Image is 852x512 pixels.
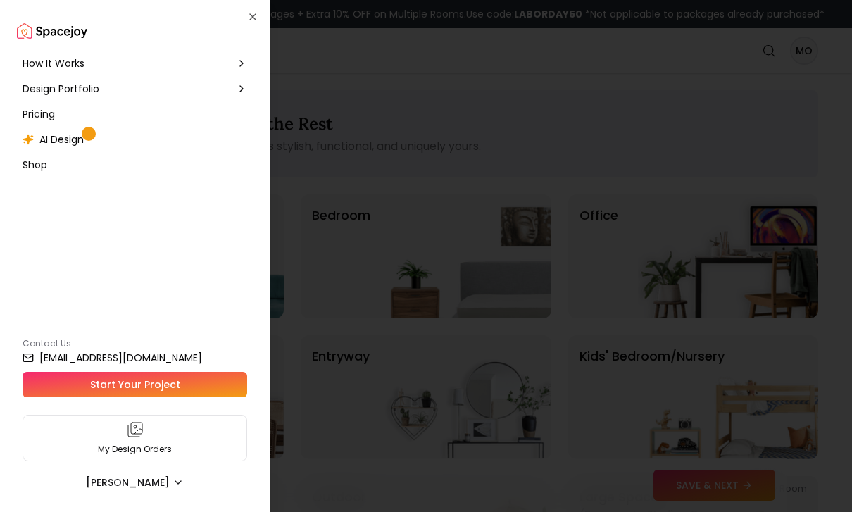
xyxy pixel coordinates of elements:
button: [PERSON_NAME] [23,470,247,495]
span: Pricing [23,107,55,121]
span: Shop [23,158,47,172]
span: How It Works [23,56,84,70]
a: My Design Orders [23,415,247,461]
img: Spacejoy Logo [17,17,87,45]
span: Design Portfolio [23,82,99,96]
a: Spacejoy [17,17,87,45]
a: Start Your Project [23,372,247,397]
small: [EMAIL_ADDRESS][DOMAIN_NAME] [39,353,202,363]
span: AI Design [39,132,84,146]
p: My Design Orders [98,444,172,455]
a: [EMAIL_ADDRESS][DOMAIN_NAME] [23,352,247,363]
p: Contact Us: [23,338,247,349]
